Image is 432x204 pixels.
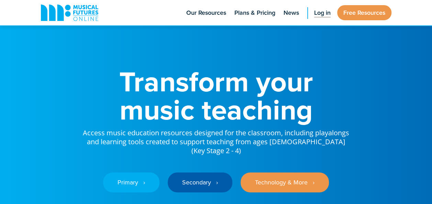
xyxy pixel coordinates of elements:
[234,8,275,18] span: Plans & Pricing
[82,124,350,155] p: Access music education resources designed for the classroom, including playalongs and learning to...
[337,5,391,20] a: Free Resources
[241,172,329,192] a: Technology & More ‎‏‏‎ ‎ ›
[284,8,299,18] span: News
[314,8,331,18] span: Log in
[186,8,226,18] span: Our Resources
[103,172,159,192] a: Primary ‎‏‏‎ ‎ ›
[82,67,350,124] h1: Transform your music teaching
[168,172,232,192] a: Secondary ‎‏‏‎ ‎ ›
